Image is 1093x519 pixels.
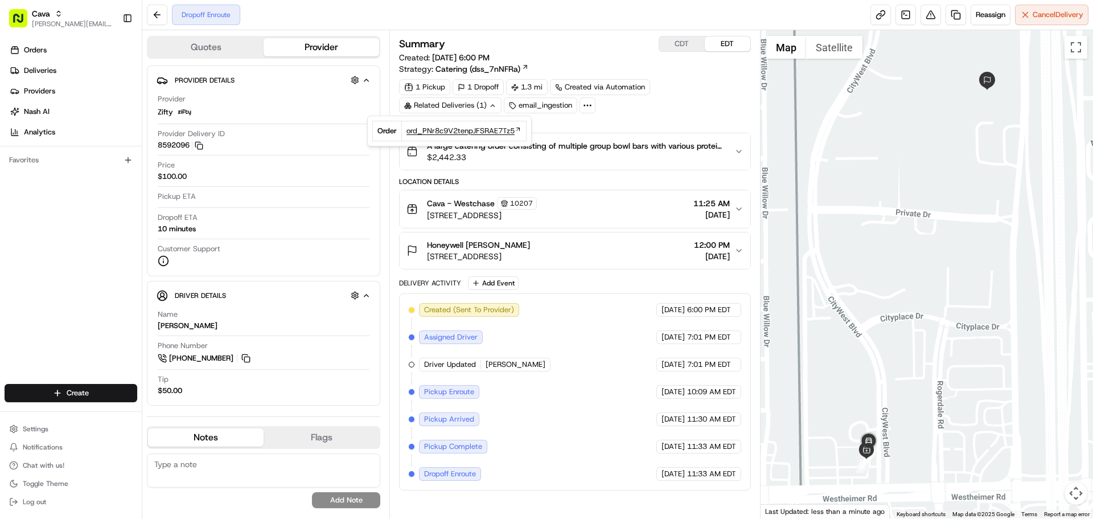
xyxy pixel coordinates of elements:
[5,151,137,169] div: Favorites
[158,191,196,202] span: Pickup ETA
[5,384,137,402] button: Create
[1015,5,1088,25] button: CancelDelivery
[687,442,736,452] span: 11:33 AM EDT
[400,190,750,228] button: Cava - Westchase10207[STREET_ADDRESS]11:25 AM[DATE]
[427,239,530,251] span: Honeywell [PERSON_NAME]
[94,177,98,186] span: •
[92,250,187,271] a: 💻API Documentation
[406,126,521,136] a: ord_PNr8c9V2tenpJFSRAE7Tz5
[158,341,208,351] span: Phone Number
[24,107,50,117] span: Nash AI
[373,121,402,141] td: Order
[1065,482,1087,505] button: Map camera controls
[158,140,203,150] button: 8592096
[175,76,235,85] span: Provider Details
[427,198,495,209] span: Cava - Westchase
[35,207,92,216] span: [PERSON_NAME]
[435,63,529,75] a: Catering (dss_7nNFRa)
[96,256,105,265] div: 💻
[23,255,87,266] span: Knowledge Base
[952,511,1014,517] span: Map data ©2025 Google
[763,504,801,518] a: Open this area in Google Maps (opens a new window)
[427,251,530,262] span: [STREET_ADDRESS]
[504,97,577,113] div: email_ingestion
[5,82,142,100] a: Providers
[661,469,685,479] span: [DATE]
[24,66,56,76] span: Deliveries
[23,443,63,452] span: Notifications
[11,46,207,64] p: Welcome 👋
[94,207,98,216] span: •
[264,428,379,447] button: Flags
[11,256,20,265] div: 📗
[661,305,685,315] span: [DATE]
[406,126,515,136] span: ord_PNr8c9V2tenpJFSRAE7Tz5
[158,224,196,234] div: 10 minutes
[169,353,233,363] span: [PHONE_NUMBER]
[5,439,137,455] button: Notifications
[157,286,371,305] button: Driver Details
[148,38,264,56] button: Quotes
[659,36,705,51] button: CDT
[427,210,537,221] span: [STREET_ADDRESS]
[5,103,142,121] a: Nash AI
[510,199,533,208] span: 10207
[1033,10,1083,20] span: Cancel Delivery
[400,133,750,170] button: A large catering order consisting of multiple group bowl bars with various protein options includ...
[687,469,736,479] span: 11:33 AM EDT
[32,8,50,19] span: Cava
[897,510,946,518] button: Keyboard shortcuts
[158,129,225,139] span: Provider Delivery ID
[23,461,64,470] span: Chat with us!
[11,148,76,157] div: Past conversations
[550,79,650,95] a: Created via Automation
[971,5,1010,25] button: Reassign
[424,387,474,397] span: Pickup Enroute
[427,140,725,152] span: A large catering order consisting of multiple group bowl bars with various protein options includ...
[5,421,137,437] button: Settings
[24,86,55,96] span: Providers
[806,36,862,59] button: Show satellite imagery
[158,386,182,396] div: $50.00
[158,309,178,320] span: Name
[424,305,514,315] span: Created (Sent To Provider)
[687,387,736,397] span: 10:09 AM EDT
[399,79,450,95] div: 1 Pickup
[158,94,186,104] span: Provider
[24,127,55,137] span: Analytics
[486,359,545,370] span: [PERSON_NAME]
[24,45,47,55] span: Orders
[661,359,685,370] span: [DATE]
[856,456,869,468] div: 24
[661,332,685,342] span: [DATE]
[51,120,157,129] div: We're available if you need us!
[424,414,474,424] span: Pickup Arrived
[148,428,264,447] button: Notes
[11,197,30,215] img: Jaimie Jaretsky
[23,177,32,186] img: 1736555255976-a54dd68f-1ca7-489b-9aae-adbdc363a1c4
[661,414,685,424] span: [DATE]
[5,62,142,80] a: Deliveries
[101,207,124,216] span: [DATE]
[1044,511,1090,517] a: Report a map error
[687,359,731,370] span: 7:01 PM EDT
[158,374,169,385] span: Tip
[763,504,801,518] img: Google
[432,52,490,63] span: [DATE] 6:00 PM
[23,479,68,488] span: Toggle Theme
[67,388,89,398] span: Create
[705,36,750,51] button: EDT
[399,279,461,288] div: Delivery Activity
[113,283,138,291] span: Pylon
[35,177,92,186] span: [PERSON_NAME]
[693,198,730,209] span: 11:25 AM
[24,109,44,129] img: 1724597045416-56b7ee45-8013-43a0-a6f9-03cb97ddad50
[194,112,207,126] button: Start new chat
[399,39,445,49] h3: Summary
[30,73,188,85] input: Clear
[399,97,502,113] div: Related Deliveries (1)
[766,36,806,59] button: Show street map
[5,494,137,510] button: Log out
[175,291,226,300] span: Driver Details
